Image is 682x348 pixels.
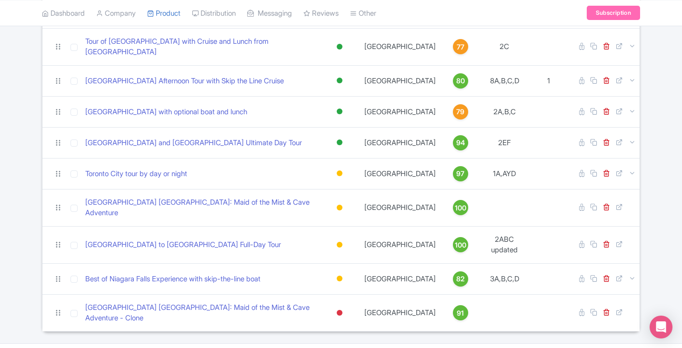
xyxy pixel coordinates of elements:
[335,272,344,286] div: Building
[456,76,465,86] span: 80
[359,294,441,331] td: [GEOGRAPHIC_DATA]
[587,6,640,20] a: Subscription
[335,238,344,252] div: Building
[359,28,441,65] td: [GEOGRAPHIC_DATA]
[85,197,317,219] a: [GEOGRAPHIC_DATA] [GEOGRAPHIC_DATA]: Maid of the Mist & Cave Adventure
[335,40,344,54] div: Active
[445,104,476,119] a: 79
[85,76,284,87] a: [GEOGRAPHIC_DATA] Afternoon Tour with Skip the Line Cruise
[480,263,530,294] td: 3A,B,C,D
[480,28,530,65] td: 2C
[445,73,476,89] a: 80
[85,36,317,58] a: Tour of [GEOGRAPHIC_DATA] with Cruise and Lunch from [GEOGRAPHIC_DATA]
[445,305,476,320] a: 91
[85,274,261,285] a: Best of Niagara Falls Experience with skip-the-line boat
[480,65,530,96] td: 8A,B,C,D
[359,226,441,263] td: [GEOGRAPHIC_DATA]
[359,127,441,158] td: [GEOGRAPHIC_DATA]
[456,138,465,148] span: 94
[455,203,466,213] span: 100
[359,263,441,294] td: [GEOGRAPHIC_DATA]
[335,201,344,215] div: Building
[456,274,465,284] span: 82
[445,39,476,54] a: 77
[456,169,464,179] span: 97
[335,105,344,119] div: Active
[480,127,530,158] td: 2EF
[480,226,530,263] td: 2ABC updated
[445,166,476,181] a: 97
[85,302,317,324] a: [GEOGRAPHIC_DATA] [GEOGRAPHIC_DATA]: Maid of the Mist & Cave Adventure - Clone
[455,240,466,250] span: 100
[456,107,464,117] span: 79
[335,167,344,180] div: Building
[359,96,441,127] td: [GEOGRAPHIC_DATA]
[445,237,476,252] a: 100
[359,65,441,96] td: [GEOGRAPHIC_DATA]
[547,76,550,85] span: 1
[457,42,464,52] span: 77
[335,136,344,149] div: Active
[480,96,530,127] td: 2A,B,C
[480,158,530,189] td: 1A,AYD
[85,239,281,250] a: [GEOGRAPHIC_DATA] to [GEOGRAPHIC_DATA] Full-Day Tour
[85,138,302,149] a: [GEOGRAPHIC_DATA] and [GEOGRAPHIC_DATA] Ultimate Day Tour
[445,200,476,215] a: 100
[445,135,476,150] a: 94
[85,107,247,118] a: [GEOGRAPHIC_DATA] with optional boat and lunch
[650,316,672,338] div: Open Intercom Messenger
[359,158,441,189] td: [GEOGRAPHIC_DATA]
[359,189,441,226] td: [GEOGRAPHIC_DATA]
[457,308,464,318] span: 91
[335,306,344,320] div: Inactive
[445,271,476,287] a: 82
[335,74,344,88] div: Active
[85,169,187,179] a: Toronto City tour by day or night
